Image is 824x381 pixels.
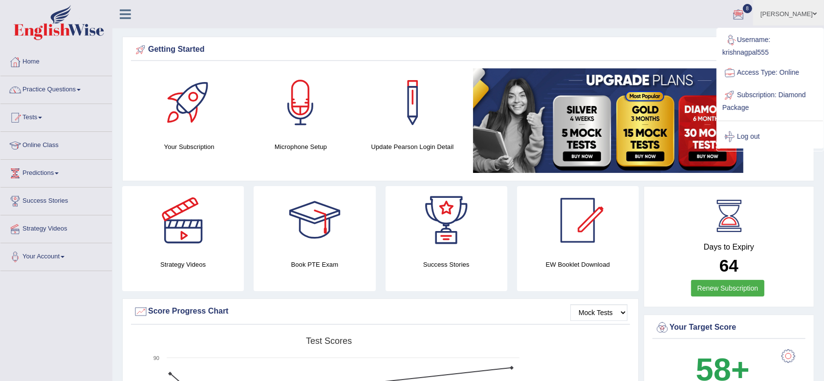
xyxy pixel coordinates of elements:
[133,304,628,319] div: Score Progress Chart
[122,259,244,270] h4: Strategy Videos
[138,142,240,152] h4: Your Subscription
[691,280,765,296] a: Renew Subscription
[743,4,753,13] span: 8
[0,215,112,240] a: Strategy Videos
[0,132,112,156] a: Online Class
[153,355,159,361] text: 90
[254,259,375,270] h4: Book PTE Exam
[0,243,112,268] a: Your Account
[133,42,803,57] div: Getting Started
[306,336,352,346] tspan: Test scores
[717,126,823,148] a: Log out
[655,243,803,252] h4: Days to Expiry
[655,320,803,335] div: Your Target Score
[0,76,112,101] a: Practice Questions
[473,68,743,173] img: small5.jpg
[0,188,112,212] a: Success Stories
[0,48,112,73] a: Home
[250,142,351,152] h4: Microphone Setup
[386,259,507,270] h4: Success Stories
[362,142,463,152] h4: Update Pearson Login Detail
[719,256,738,275] b: 64
[717,62,823,84] a: Access Type: Online
[717,29,823,62] a: Username: krishnagpal555
[717,84,823,117] a: Subscription: Diamond Package
[517,259,639,270] h4: EW Booklet Download
[0,160,112,184] a: Predictions
[0,104,112,128] a: Tests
